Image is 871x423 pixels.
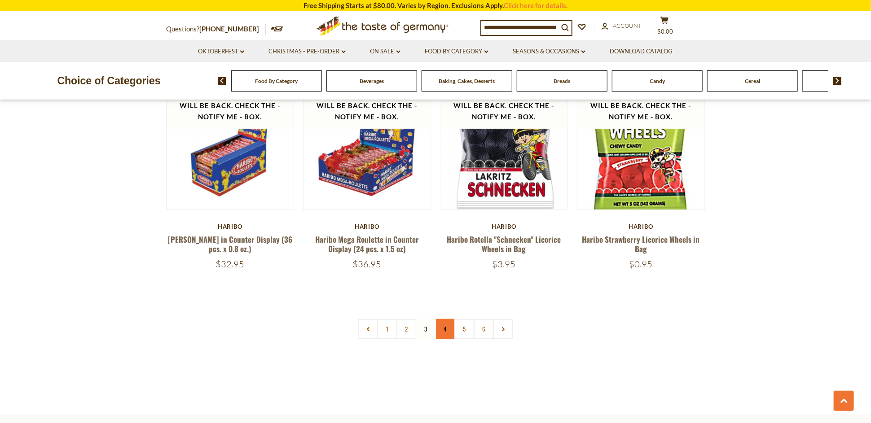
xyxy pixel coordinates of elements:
a: Food By Category [425,47,488,57]
a: Haribo Mega Roulette in Counter Display (24 pcs. x 1.5 oz) [315,234,419,254]
a: Oktoberfest [198,47,244,57]
img: Haribo [167,83,294,209]
a: Candy [650,78,665,84]
a: Breads [554,78,571,84]
a: On Sale [370,47,400,57]
a: Download Catalog [610,47,673,57]
span: $3.95 [493,258,516,270]
div: Haribo [577,223,705,230]
img: next arrow [833,77,842,85]
a: Baking, Cakes, Desserts [439,78,495,84]
span: $36.95 [352,258,381,270]
span: $0.00 [658,28,673,35]
img: previous arrow [218,77,226,85]
a: Click here for details. [504,1,567,9]
img: Haribo [304,83,431,209]
a: Food By Category [255,78,298,84]
div: Haribo [303,223,431,230]
a: 6 [474,319,494,339]
a: Beverages [360,78,384,84]
a: Christmas - PRE-ORDER [269,47,346,57]
a: 1 [377,319,397,339]
img: Haribo [577,83,704,219]
a: 4 [435,319,455,339]
span: $32.95 [216,258,244,270]
button: $0.00 [651,16,678,39]
span: Account [613,22,642,29]
img: Haribo [440,83,567,209]
a: Account [602,21,642,31]
a: [PERSON_NAME] in Counter Display (36 pcs. x 0.8 oz.) [168,234,292,254]
a: Haribo Rotella "Schnecken" Licorice Wheels in Bag [447,234,561,254]
a: Cereal [745,78,760,84]
a: Seasons & Occasions [513,47,585,57]
div: Haribo [440,223,568,230]
a: [PHONE_NUMBER] [199,25,259,33]
p: Questions? [166,23,266,35]
a: Haribo Strawberry Licorice Wheels in Bag [582,234,700,254]
a: 5 [454,319,475,339]
a: 2 [396,319,417,339]
span: $0.95 [629,258,653,270]
div: Haribo [166,223,294,230]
